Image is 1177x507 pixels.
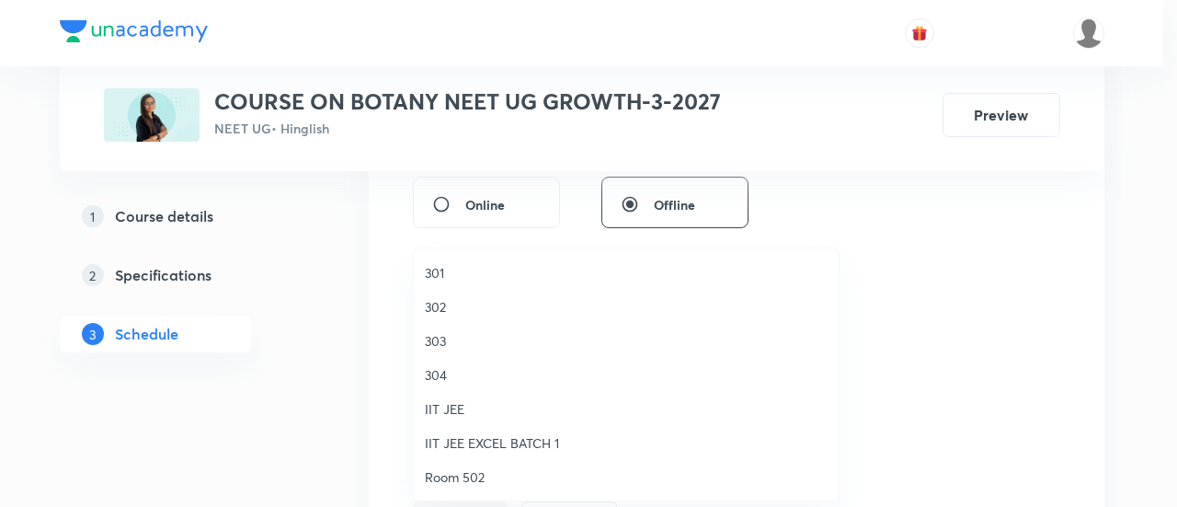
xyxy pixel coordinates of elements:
span: 303 [425,331,828,351]
span: Room 502 [425,467,828,487]
span: IIT JEE EXCEL BATCH 1 [425,433,828,453]
span: 301 [425,263,828,282]
span: 302 [425,297,828,317]
span: 304 [425,365,828,385]
span: IIT JEE [425,399,828,419]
